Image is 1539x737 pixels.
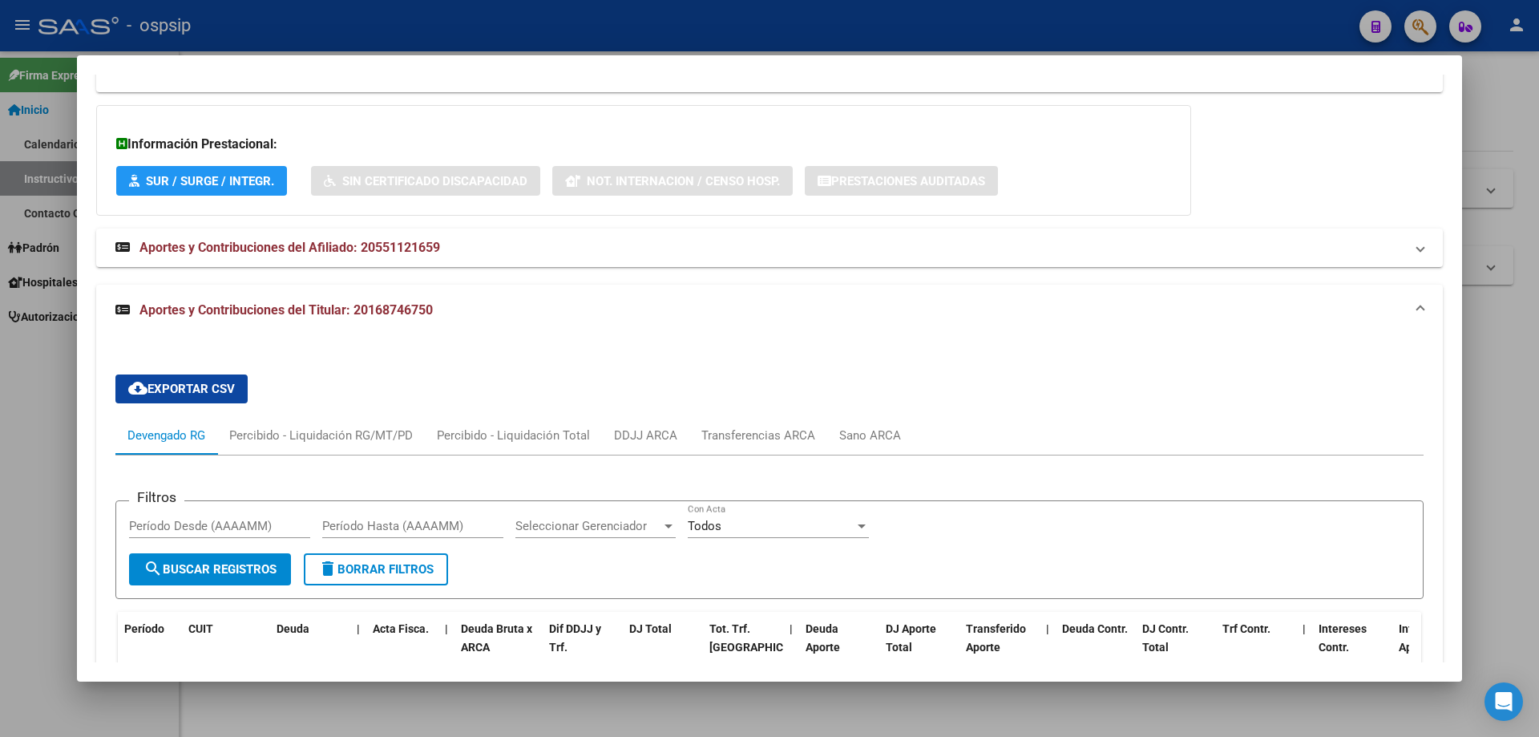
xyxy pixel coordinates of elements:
datatable-header-cell: Intereses Aporte [1392,612,1472,682]
button: SUR / SURGE / INTEGR. [116,166,287,196]
span: | [445,622,448,635]
span: Acta Fisca. [373,622,429,635]
div: DDJJ ARCA [614,427,677,444]
span: Todos [688,519,721,533]
span: Seleccionar Gerenciador [515,519,661,533]
datatable-header-cell: Intereses Contr. [1312,612,1392,682]
span: DJ Total [629,622,672,635]
datatable-header-cell: | [1040,612,1056,682]
button: Sin Certificado Discapacidad [311,166,540,196]
span: | [357,622,360,635]
span: DJ Aporte Total [886,622,936,654]
datatable-header-cell: DJ Contr. Total [1136,612,1216,682]
datatable-header-cell: Deuda Aporte [799,612,879,682]
span: Deuda Contr. [1062,622,1128,635]
div: Percibido - Liquidación Total [437,427,590,444]
datatable-header-cell: Tot. Trf. Bruto [703,612,783,682]
datatable-header-cell: Dif DDJJ y Trf. [543,612,623,682]
datatable-header-cell: Deuda Contr. [1056,612,1136,682]
datatable-header-cell: DJ Total [623,612,703,682]
datatable-header-cell: DJ Aporte Total [879,612,959,682]
div: Open Intercom Messenger [1484,682,1523,721]
datatable-header-cell: | [783,612,799,682]
datatable-header-cell: CUIT [182,612,270,682]
span: Trf Contr. [1222,622,1270,635]
div: Percibido - Liquidación RG/MT/PD [229,427,413,444]
h3: Filtros [129,488,184,506]
span: Exportar CSV [128,382,235,396]
button: Not. Internacion / Censo Hosp. [552,166,793,196]
datatable-header-cell: | [350,612,366,682]
datatable-header-cell: Período [118,612,182,682]
mat-icon: cloud_download [128,379,147,398]
datatable-header-cell: Transferido Aporte [959,612,1040,682]
span: DJ Contr. Total [1142,622,1189,654]
span: Borrar Filtros [318,562,434,577]
mat-expansion-panel-header: Aportes y Contribuciones del Afiliado: 20551121659 [96,229,1443,267]
button: Buscar Registros [129,553,291,585]
button: Borrar Filtros [304,553,448,585]
span: Intereses Contr. [1319,622,1367,654]
mat-expansion-panel-header: Aportes y Contribuciones del Titular: 20168746750 [96,285,1443,336]
mat-icon: delete [318,559,337,578]
datatable-header-cell: | [438,612,454,682]
datatable-header-cell: Deuda Bruta x ARCA [454,612,543,682]
span: Sin Certificado Discapacidad [342,174,527,188]
div: Transferencias ARCA [701,427,815,444]
span: CUIT [188,622,213,635]
span: Transferido Aporte [966,622,1026,654]
datatable-header-cell: Trf Contr. [1216,612,1296,682]
span: Deuda Bruta x ARCA [461,622,532,654]
div: Devengado RG [127,427,205,444]
span: | [1046,622,1049,635]
span: Período [124,622,164,635]
datatable-header-cell: Deuda [270,612,350,682]
h3: Información Prestacional: [116,135,1171,154]
span: Aportes y Contribuciones del Afiliado: 20551121659 [139,240,440,255]
span: Intereses Aporte [1399,622,1447,654]
button: Exportar CSV [115,375,248,403]
span: Tot. Trf. [GEOGRAPHIC_DATA] [709,622,818,654]
datatable-header-cell: | [1296,612,1312,682]
span: Buscar Registros [143,562,277,577]
span: | [790,622,793,635]
span: Prestaciones Auditadas [831,174,985,188]
span: Not. Internacion / Censo Hosp. [587,174,780,188]
div: Sano ARCA [839,427,901,444]
span: | [1303,622,1306,635]
mat-icon: search [143,559,163,578]
span: Dif DDJJ y Trf. [549,622,601,654]
button: Prestaciones Auditadas [805,166,998,196]
datatable-header-cell: Acta Fisca. [366,612,438,682]
span: Aportes y Contribuciones del Titular: 20168746750 [139,302,433,318]
span: SUR / SURGE / INTEGR. [146,174,274,188]
span: Deuda Aporte [806,622,840,654]
span: Deuda [277,622,309,635]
